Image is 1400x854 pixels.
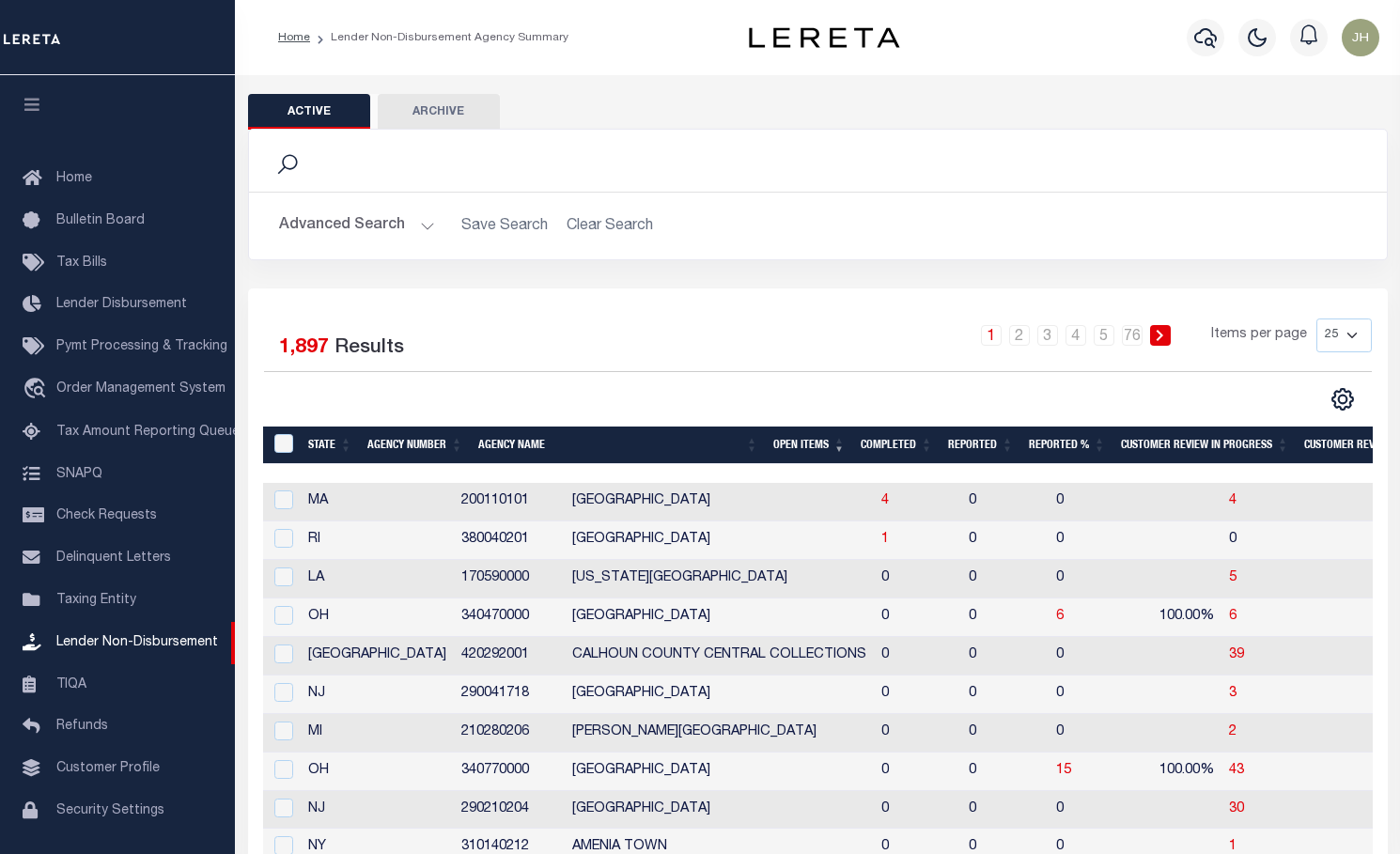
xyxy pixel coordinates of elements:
[1229,494,1237,507] a: 4
[565,560,874,598] td: [US_STATE][GEOGRAPHIC_DATA]
[301,675,454,714] td: NJ
[454,521,565,560] td: 380040201
[56,172,92,185] span: Home
[961,483,1049,521] td: 0
[301,598,454,637] td: OH
[881,494,889,507] a: 4
[1009,325,1030,346] a: 2
[961,560,1049,598] td: 0
[1229,648,1244,661] a: 39
[454,675,565,714] td: 290041718
[1056,610,1064,623] a: 6
[334,334,404,364] label: Results
[881,533,889,546] a: 1
[263,427,301,465] th: MBACode
[941,427,1021,465] th: Reported: activate to sort column ascending
[56,804,164,817] span: Security Settings
[1229,571,1237,584] span: 5
[874,598,961,637] td: 0
[565,483,874,521] td: [GEOGRAPHIC_DATA]
[1229,687,1237,700] a: 3
[279,338,329,358] span: 1,897
[1094,325,1114,346] a: 5
[56,762,160,775] span: Customer Profile
[360,427,471,465] th: Agency Number: activate to sort column ascending
[766,427,853,465] th: Open Items: activate to sort column ascending
[56,214,145,227] span: Bulletin Board
[1049,637,1129,675] td: 0
[1056,764,1071,777] a: 15
[874,560,961,598] td: 0
[454,637,565,675] td: 420292001
[853,427,941,465] th: Completed: activate to sort column ascending
[1049,675,1129,714] td: 0
[961,714,1049,753] td: 0
[961,675,1049,714] td: 0
[56,382,226,396] span: Order Management System
[565,521,874,560] td: [GEOGRAPHIC_DATA]
[565,637,874,675] td: CALHOUN COUNTY CENTRAL COLLECTIONS
[454,753,565,791] td: 340770000
[749,27,899,48] img: logo-dark.svg
[56,467,102,480] span: SNAPQ
[56,677,86,691] span: TIQA
[1229,725,1237,738] span: 2
[565,791,874,830] td: [GEOGRAPHIC_DATA]
[961,521,1049,560] td: 0
[471,427,766,465] th: Agency Name: activate to sort column ascending
[1229,840,1237,853] a: 1
[961,753,1049,791] td: 0
[1211,325,1307,346] span: Items per page
[56,720,108,733] span: Refunds
[1122,325,1143,346] a: 76
[1049,714,1129,753] td: 0
[874,753,961,791] td: 0
[565,753,874,791] td: [GEOGRAPHIC_DATA]
[565,675,874,714] td: [GEOGRAPHIC_DATA]
[1049,791,1129,830] td: 0
[961,598,1049,637] td: 0
[874,791,961,830] td: 0
[301,427,360,465] th: State: activate to sort column ascending
[1229,764,1244,777] a: 43
[378,94,500,130] button: Archive
[301,753,454,791] td: OH
[1021,427,1113,465] th: Reported %: activate to sort column ascending
[56,636,218,649] span: Lender Non-Disbursement
[454,598,565,637] td: 340470000
[1049,483,1129,521] td: 0
[301,791,454,830] td: NJ
[454,483,565,521] td: 200110101
[1049,521,1129,560] td: 0
[1049,560,1129,598] td: 0
[56,509,157,522] span: Check Requests
[981,325,1002,346] a: 1
[1113,427,1297,465] th: Customer Review In Progress: activate to sort column ascending
[278,32,310,43] a: Home
[301,483,454,521] td: MA
[56,594,136,607] span: Taxing Entity
[56,340,227,353] span: Pymt Processing & Tracking
[301,560,454,598] td: LA
[1229,610,1237,623] a: 6
[301,637,454,675] td: [GEOGRAPHIC_DATA]
[454,714,565,753] td: 210280206
[454,560,565,598] td: 170590000
[301,714,454,753] td: MI
[1066,325,1086,346] a: 4
[454,791,565,830] td: 290210204
[1342,19,1379,56] img: svg+xml;base64,PHN2ZyB4bWxucz0iaHR0cDovL3d3dy53My5vcmcvMjAwMC9zdmciIHBvaW50ZXItZXZlbnRzPSJub25lIi...
[874,675,961,714] td: 0
[1229,802,1244,815] a: 30
[310,29,568,46] li: Lender Non-Disbursement Agency Summary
